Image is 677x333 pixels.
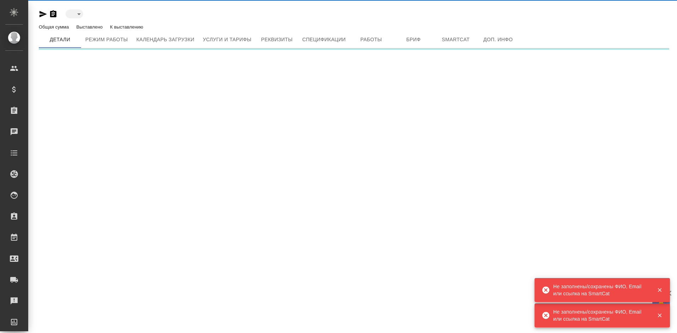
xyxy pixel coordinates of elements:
[110,24,145,30] p: К выставлению
[553,283,646,297] div: Не заполнены/сохранены ФИО, Email или ссылка на SmartCat
[652,312,667,319] button: Закрыть
[85,35,128,44] span: Режим работы
[481,35,515,44] span: Доп. инфо
[397,35,431,44] span: Бриф
[49,10,57,18] button: Скопировать ссылку
[43,35,77,44] span: Детали
[76,24,104,30] p: Выставлено
[354,35,388,44] span: Работы
[260,35,294,44] span: Реквизиты
[136,35,195,44] span: Календарь загрузки
[302,35,346,44] span: Спецификации
[39,24,71,30] p: Общая сумма
[39,10,47,18] button: Скопировать ссылку для ЯМессенджера
[203,35,251,44] span: Услуги и тарифы
[66,10,83,18] div: ​
[439,35,473,44] span: Smartcat
[652,287,667,293] button: Закрыть
[553,308,646,322] div: Не заполнены/сохранены ФИО, Email или ссылка на SmartCat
